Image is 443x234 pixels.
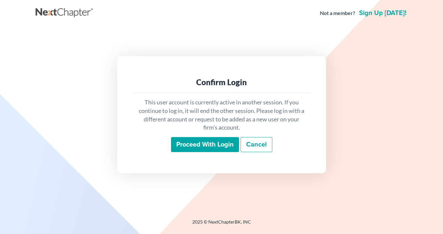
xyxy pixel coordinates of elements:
[36,219,408,230] div: 2025 © NextChapterBK, INC
[241,137,272,152] a: Cancel
[320,9,355,17] strong: Not a member?
[138,98,305,132] p: This user account is currently active in another session. If you continue to log in, it will end ...
[171,137,239,152] input: Proceed with login
[138,77,305,87] div: Confirm Login
[358,10,408,16] a: Sign up [DATE]!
